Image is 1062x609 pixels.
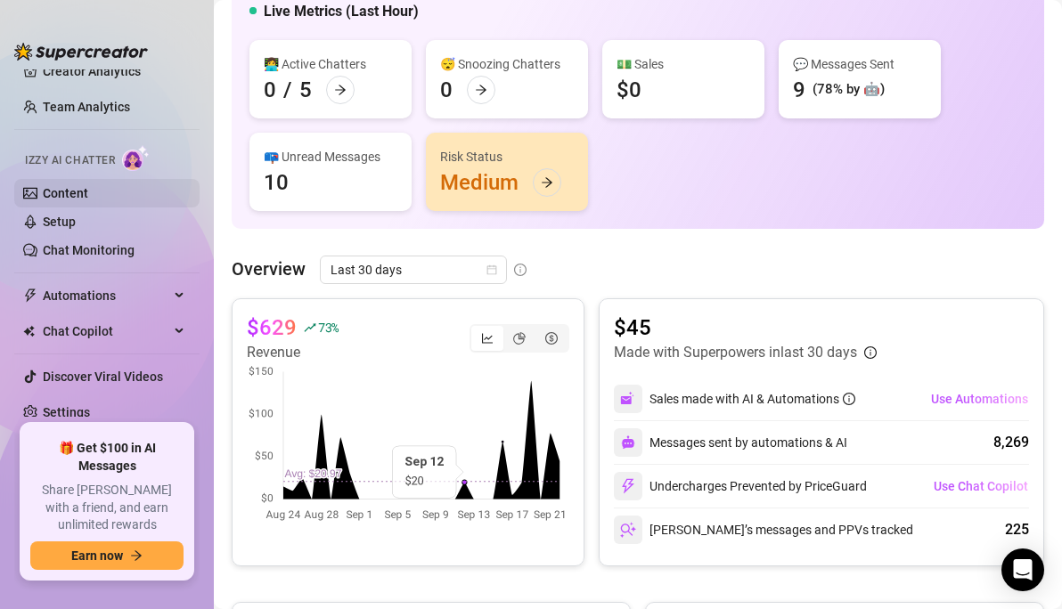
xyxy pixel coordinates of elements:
[23,288,37,303] span: thunderbolt
[793,76,805,104] div: 9
[30,482,184,534] span: Share [PERSON_NAME] with a friend, and earn unlimited rewards
[793,54,927,74] div: 💬 Messages Sent
[514,264,527,276] span: info-circle
[440,54,574,74] div: 😴 Snoozing Chatters
[617,76,641,104] div: $0
[299,76,312,104] div: 5
[264,76,276,104] div: 0
[513,332,526,345] span: pie-chart
[43,215,76,229] a: Setup
[264,1,419,22] h5: Live Metrics (Last Hour)
[617,54,750,74] div: 💵 Sales
[232,256,306,282] article: Overview
[130,549,143,562] span: arrow-right
[930,385,1029,413] button: Use Automations
[264,147,397,166] div: 📪 Unread Messages
[993,432,1029,453] div: 8,269
[71,548,123,563] span: Earn now
[122,145,150,171] img: AI Chatter
[931,392,1028,406] span: Use Automations
[23,325,35,337] img: Chat Copilot
[43,57,185,85] a: Creator Analytics
[614,516,913,544] div: [PERSON_NAME]’s messages and PPVs tracked
[43,405,90,419] a: Settings
[264,54,397,74] div: 👩‍💻 Active Chatters
[864,346,877,359] span: info-circle
[247,313,297,342] article: $629
[486,264,497,275] span: calendar
[30,541,184,570] button: Earn nowarrow-right
[440,147,574,166] div: Risk Status
[304,321,316,334] span: rise
[813,79,885,101] div: (78% by 🤖)
[933,472,1029,500] button: Use Chat Copilot
[481,332,494,345] span: line-chart
[318,319,339,336] span: 73 %
[334,84,347,96] span: arrow-right
[247,342,339,363] article: Revenue
[43,186,88,200] a: Content
[43,100,130,114] a: Team Analytics
[43,369,163,384] a: Discover Viral Videos
[440,76,453,104] div: 0
[649,389,855,409] div: Sales made with AI & Automations
[14,43,148,61] img: logo-BBDzfeDw.svg
[934,479,1028,493] span: Use Chat Copilot
[621,435,635,450] img: svg%3e
[1005,519,1029,540] div: 225
[545,332,558,345] span: dollar-circle
[43,243,135,257] a: Chat Monitoring
[30,440,184,475] span: 🎁 Get $100 in AI Messages
[614,313,877,342] article: $45
[843,393,855,405] span: info-circle
[475,84,487,96] span: arrow-right
[620,522,636,538] img: svg%3e
[614,428,847,457] div: Messages sent by automations & AI
[43,317,169,345] span: Chat Copilot
[541,176,553,189] span: arrow-right
[264,168,289,197] div: 10
[25,152,115,169] span: Izzy AI Chatter
[620,478,636,494] img: svg%3e
[614,472,867,500] div: Undercharges Prevented by PriceGuard
[470,324,569,353] div: segmented control
[43,281,169,310] span: Automations
[1001,548,1044,591] div: Open Intercom Messenger
[614,342,857,363] article: Made with Superpowers in last 30 days
[620,391,636,407] img: svg%3e
[331,256,496,283] span: Last 30 days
